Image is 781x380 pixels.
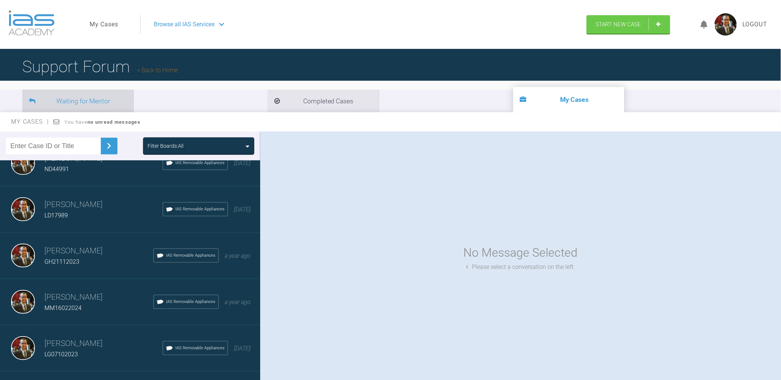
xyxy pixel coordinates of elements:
[715,13,737,36] img: profile.png
[166,252,215,259] span: IAS Removable Appliances
[11,118,49,125] span: My Cases
[64,119,140,125] span: You have
[44,245,153,257] h3: [PERSON_NAME]
[11,244,35,267] img: Jake O'Connell
[11,197,35,221] img: Jake O'Connell
[175,206,225,213] span: IAS Removable Appliances
[234,160,251,167] span: [DATE]
[90,20,118,29] a: My Cases
[225,299,251,306] span: a year ago
[6,138,101,154] input: Enter Case ID or Title
[596,21,641,28] span: Start New Case
[22,90,133,112] li: Waiting for Mentor
[11,336,35,360] img: Jake O'Connell
[513,87,625,112] li: My Cases
[154,20,215,29] span: Browse all IAS Services
[175,345,225,351] span: IAS Removable Appliances
[22,54,178,80] h1: Support Forum
[268,90,379,112] li: Completed Cases
[234,206,251,213] span: [DATE]
[44,166,69,173] span: ND44991
[225,252,251,259] span: a year ago
[175,160,225,166] span: IAS Removable Appliances
[464,243,578,262] div: No Message Selected
[234,345,251,352] span: [DATE]
[87,119,140,125] strong: no unread messages
[44,258,79,265] span: GH21112023
[148,142,183,150] div: Filter Boards: All
[44,212,68,219] span: LD17989
[44,291,153,304] h3: [PERSON_NAME]
[466,262,575,272] div: Please select a conversation on the left.
[11,290,35,314] img: Jake O'Connell
[44,337,163,350] h3: [PERSON_NAME]
[11,151,35,175] img: Jake O'Connell
[44,199,163,211] h3: [PERSON_NAME]
[743,20,768,29] a: Logout
[166,299,215,305] span: IAS Removable Appliances
[44,351,78,358] span: LG07102023
[9,10,54,36] img: logo-light.3e3ef733.png
[137,67,178,74] a: Back to Home
[103,140,115,152] img: chevronRight.28bd32b0.svg
[44,304,82,311] span: MM16022024
[587,15,670,34] a: Start New Case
